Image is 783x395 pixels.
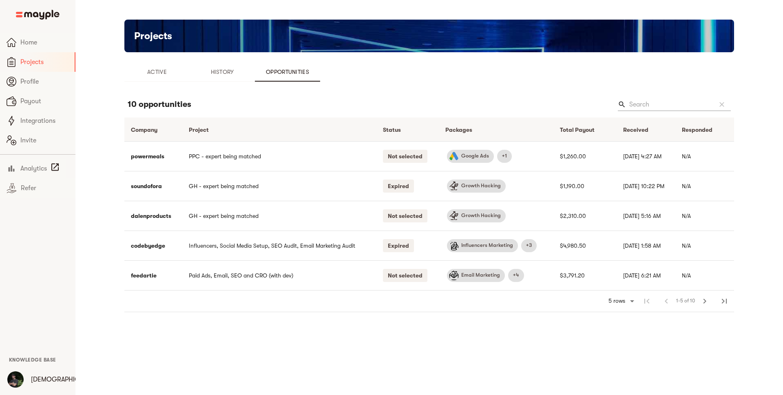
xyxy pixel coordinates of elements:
h6: 10 opportunities [128,98,191,111]
span: Previous Page [657,291,676,311]
span: N/A [682,213,691,219]
p: Expired [383,180,414,193]
span: Responded [682,125,723,135]
div: Search Engine Optimization, CRO (Conversion Rate Optimization), Google Ads, Facebook Ads [508,269,524,282]
input: Search [629,98,710,111]
td: $2,310.00 [553,201,617,231]
span: Received [623,125,659,135]
span: [DATE] 5:16 AM [623,213,661,219]
td: codebyedge [124,231,182,260]
span: Google Ads [456,152,494,160]
td: $3,791.20 [553,260,617,290]
span: Active [129,67,185,77]
td: soundofora [124,171,182,201]
span: chevron_right [700,296,710,306]
span: [DATE] 4:27 AM [623,153,661,160]
td: $1,190.00 [553,171,617,201]
img: SaHa3n0LRHa4Bfrotflw [7,371,24,388]
span: Home [20,38,69,47]
div: Responded [682,125,712,135]
img: Main logo [16,10,60,20]
p: Not selected [383,209,427,222]
div: Total Payout [560,125,595,135]
span: Packages [445,125,483,135]
div: Facebook Ads [497,150,512,163]
span: Email Marketing [456,271,505,279]
div: Received [623,125,648,135]
div: 5 rows [606,297,627,304]
a: Knowledge Base [9,356,56,363]
p: Expired [383,239,414,252]
span: Invite [20,135,69,145]
img: growthHackingRegular.svg [449,181,459,191]
span: Last Page [714,291,734,311]
td: GH - expert being matched [182,201,376,231]
span: N/A [682,272,691,279]
td: $1,260.00 [553,141,617,171]
td: feedartie [124,260,182,290]
div: 5 rows [603,295,637,307]
td: powermeals [124,141,182,171]
span: Total Payout [560,125,605,135]
span: Company [131,125,168,135]
p: Not selected [383,269,427,282]
span: Influencers Marketing [456,242,518,249]
td: Paid Ads, Email, SEO and CRO (with dev) [182,260,376,290]
img: growthHackingRegular.svg [449,211,459,221]
span: Project [189,125,219,135]
h5: Projects [134,29,172,42]
span: +3 [521,242,537,249]
td: $4,980.50 [553,231,617,260]
div: Company [131,125,157,135]
span: Growth Hacking [456,212,506,220]
span: [DATE] 6:21 AM [623,272,661,279]
td: Influencers, Social Media Setup, SEO Audit, Email Marketing Audit [182,231,376,260]
div: Packages [445,125,472,135]
button: User Menu [2,366,29,393]
span: N/A [682,242,691,249]
div: Status [383,125,401,135]
span: Status [383,125,411,135]
img: influencersMarketingRegular.svg [449,241,459,251]
span: [DATE] 1:58 AM [623,242,661,249]
td: dalenproducts [124,201,182,231]
iframe: Chat Widget [636,300,783,395]
span: First Page [637,291,657,311]
span: Profile [20,77,69,87]
span: Knowledge Base [9,357,56,363]
span: 1-5 of 10 [676,297,695,305]
span: Next Page [695,291,714,311]
td: PPC - expert being matched [182,141,376,171]
span: [DATE] 10:22 PM [623,183,664,189]
div: Search Engine Optimization, Email Marketing, Social Media Management [521,239,537,252]
img: emailMarketingRegular.svg [449,271,459,280]
div: Project [189,125,209,135]
span: Opportunities [260,67,315,77]
p: Not selected [383,150,427,163]
span: Projects [20,57,68,67]
img: googleAds.svg [449,151,459,161]
td: GH - expert being matched [182,171,376,201]
span: Payout [20,96,69,106]
span: N/A [682,153,691,160]
p: [DEMOGRAPHIC_DATA] [31,375,99,384]
span: +4 [508,271,524,279]
span: Search [618,100,626,109]
span: History [195,67,250,77]
span: N/A [682,183,691,189]
span: Integrations [20,116,69,126]
span: Growth Hacking [456,182,506,190]
span: last_page [719,296,729,306]
span: +1 [497,152,512,160]
span: Refer [21,183,69,193]
span: Analytics [20,164,47,173]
